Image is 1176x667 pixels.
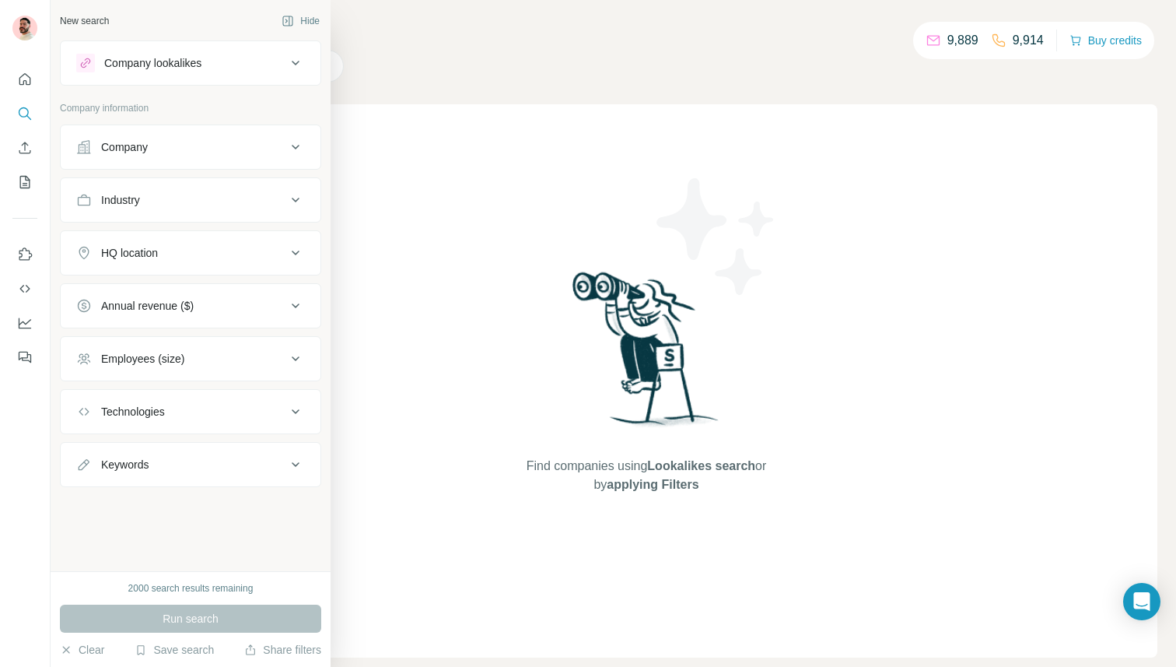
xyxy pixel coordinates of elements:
p: Company information [60,101,321,115]
span: Lookalikes search [647,459,755,472]
button: Feedback [12,343,37,371]
div: HQ location [101,245,158,261]
button: Use Surfe on LinkedIn [12,240,37,269]
button: Company lookalikes [61,44,320,82]
div: Keywords [101,457,149,472]
button: Keywords [61,446,320,483]
div: Company lookalikes [104,55,201,71]
div: Technologies [101,404,165,420]
p: 9,889 [947,31,978,50]
button: Search [12,100,37,128]
button: My lists [12,168,37,196]
div: New search [60,14,109,28]
span: applying Filters [607,478,698,491]
p: 9,914 [1013,31,1044,50]
div: Open Intercom Messenger [1123,583,1160,620]
img: Avatar [12,16,37,40]
img: Surfe Illustration - Woman searching with binoculars [565,268,727,441]
div: Annual revenue ($) [101,298,194,314]
button: Industry [61,181,320,219]
button: Enrich CSV [12,134,37,162]
button: Annual revenue ($) [61,287,320,325]
img: Surfe Illustration - Stars [646,167,786,307]
button: Clear [60,642,104,658]
button: Save search [135,642,214,658]
button: Share filters [244,642,321,658]
button: HQ location [61,234,320,272]
div: 2000 search results remaining [128,581,254,595]
button: Buy credits [1069,30,1142,51]
button: Company [61,128,320,166]
button: Dashboard [12,309,37,337]
button: Use Surfe API [12,275,37,303]
button: Hide [271,9,331,33]
div: Company [101,139,148,155]
button: Quick start [12,65,37,93]
button: Technologies [61,393,320,430]
button: Employees (size) [61,340,320,377]
div: Employees (size) [101,351,184,367]
h4: Search [135,19,1157,40]
span: Find companies using or by [522,457,771,494]
div: Industry [101,192,140,208]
